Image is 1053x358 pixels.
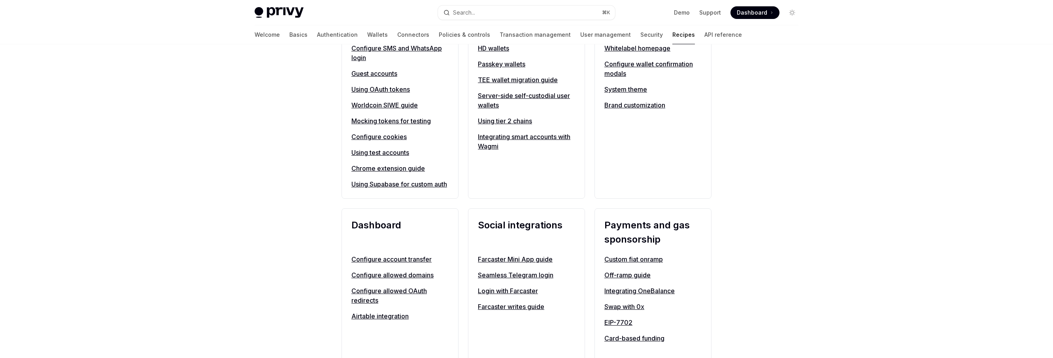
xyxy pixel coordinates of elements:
[604,59,702,78] a: Configure wallet confirmation modals
[580,25,631,44] a: User management
[604,318,702,327] a: EIP-7702
[289,25,308,44] a: Basics
[351,311,449,321] a: Airtable integration
[699,9,721,17] a: Support
[704,25,742,44] a: API reference
[604,85,702,94] a: System theme
[438,6,615,20] button: Search...⌘K
[351,148,449,157] a: Using test accounts
[439,25,490,44] a: Policies & controls
[604,254,702,264] a: Custom fiat onramp
[640,25,663,44] a: Security
[478,43,575,53] a: HD wallets
[351,116,449,126] a: Mocking tokens for testing
[351,100,449,110] a: Worldcoin SIWE guide
[453,8,475,17] div: Search...
[351,69,449,78] a: Guest accounts
[604,270,702,280] a: Off-ramp guide
[786,6,798,19] button: Toggle dark mode
[730,6,779,19] a: Dashboard
[478,302,575,311] a: Farcaster writes guide
[604,286,702,296] a: Integrating OneBalance
[602,9,610,16] span: ⌘ K
[674,9,690,17] a: Demo
[351,164,449,173] a: Chrome extension guide
[351,179,449,189] a: Using Supabase for custom auth
[351,286,449,305] a: Configure allowed OAuth redirects
[604,334,702,343] a: Card-based funding
[255,25,280,44] a: Welcome
[478,286,575,296] a: Login with Farcaster
[478,254,575,264] a: Farcaster Mini App guide
[478,59,575,69] a: Passkey wallets
[317,25,358,44] a: Authentication
[478,91,575,110] a: Server-side self-custodial user wallets
[351,218,449,247] h2: Dashboard
[478,270,575,280] a: Seamless Telegram login
[255,7,304,18] img: light logo
[351,270,449,280] a: Configure allowed domains
[367,25,388,44] a: Wallets
[737,9,767,17] span: Dashboard
[500,25,571,44] a: Transaction management
[351,85,449,94] a: Using OAuth tokens
[478,75,575,85] a: TEE wallet migration guide
[478,116,575,126] a: Using tier 2 chains
[351,254,449,264] a: Configure account transfer
[672,25,695,44] a: Recipes
[604,302,702,311] a: Swap with 0x
[604,100,702,110] a: Brand customization
[351,132,449,141] a: Configure cookies
[351,43,449,62] a: Configure SMS and WhatsApp login
[604,43,702,53] a: Whitelabel homepage
[478,218,575,247] h2: Social integrations
[397,25,429,44] a: Connectors
[478,132,575,151] a: Integrating smart accounts with Wagmi
[604,218,702,247] h2: Payments and gas sponsorship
